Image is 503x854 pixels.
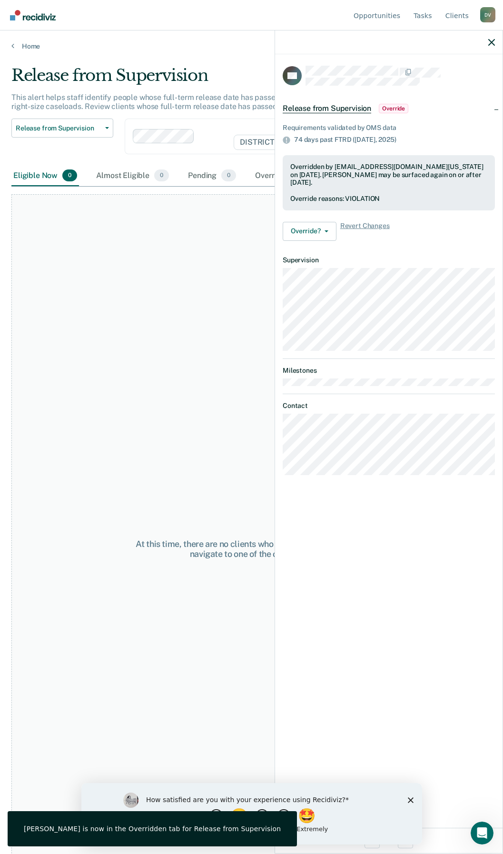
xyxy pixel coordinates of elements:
[283,402,495,410] dt: Contact
[283,104,371,113] span: Release from Supervision
[11,42,492,50] a: Home
[379,104,408,113] span: Override
[283,124,495,132] div: Requirements validated by OMS data
[154,169,169,182] span: 0
[275,93,503,124] div: Release from SupervisionOverride
[81,783,422,844] iframe: Survey by Kim from Recidiviz
[16,124,101,132] span: Release from Supervision
[11,93,445,111] p: This alert helps staff identify people whose full-term release date has passed so that they can b...
[24,824,281,833] div: [PERSON_NAME] is now in the Overridden tab for Release from Supervision
[10,10,56,20] img: Recidiviz
[290,195,487,203] div: Override reasons: VIOLATION
[186,166,238,187] div: Pending
[283,222,336,241] button: Override?
[283,367,495,375] dt: Milestones
[480,7,495,22] button: Profile dropdown button
[471,822,493,844] iframe: Intercom live chat
[378,136,396,143] span: 2025)
[234,135,404,150] span: DISTRICT OFFICE 5, [GEOGRAPHIC_DATA]
[11,166,79,187] div: Eligible Now
[221,169,236,182] span: 0
[480,7,495,22] div: D V
[253,166,315,187] div: Overridden
[94,166,171,187] div: Almost Eligible
[62,169,77,182] span: 0
[340,222,390,241] span: Revert Changes
[290,163,487,187] div: Overridden by [EMAIL_ADDRESS][DOMAIN_NAME][US_STATE] on [DATE]. [PERSON_NAME] may be surfaced aga...
[132,539,372,559] div: At this time, there are no clients who are Eligible Now. Please navigate to one of the other tabs.
[294,136,495,144] div: 74 days past FTRD ([DATE],
[283,256,495,264] dt: Supervision
[11,66,464,93] div: Release from Supervision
